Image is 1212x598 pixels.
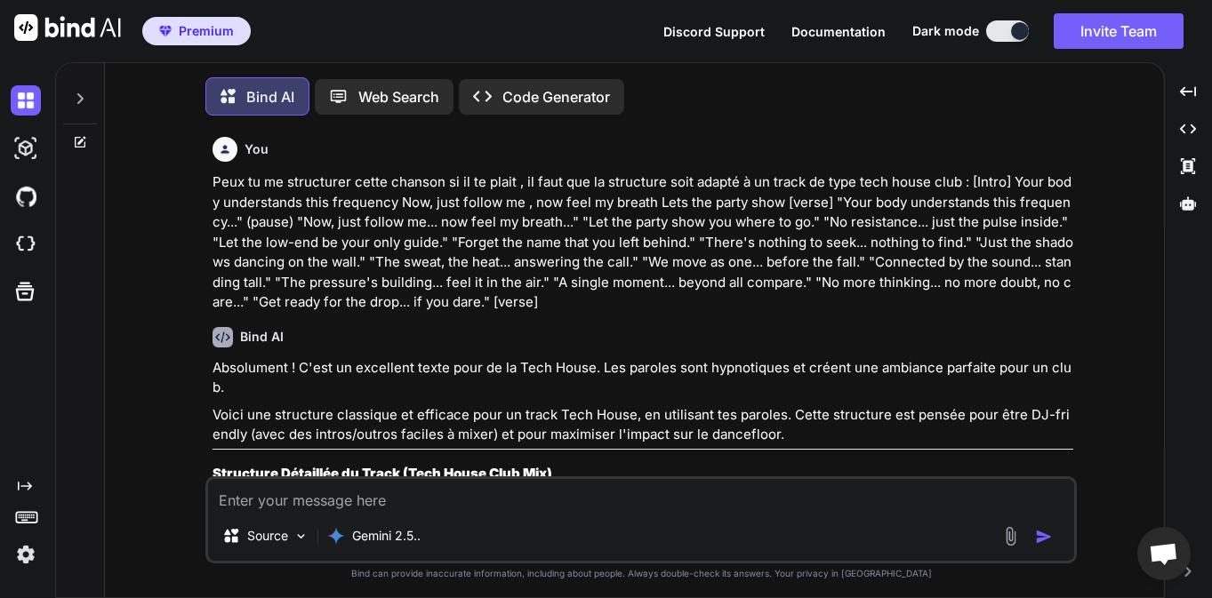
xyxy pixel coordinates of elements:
img: darkChat [11,85,41,116]
p: Absolument ! C'est un excellent texte pour de la Tech House. Les paroles sont hypnotiques et crée... [213,358,1073,398]
button: Invite Team [1054,13,1184,49]
span: Discord Support [663,24,765,39]
button: Discord Support [663,22,765,41]
h6: You [245,140,269,158]
img: premium [159,26,172,36]
p: Gemini 2.5.. [352,527,421,545]
p: Voici une structure classique et efficace pour un track Tech House, en utilisant tes paroles. Cet... [213,405,1073,445]
img: Pick Models [293,529,309,544]
span: Premium [179,22,234,40]
p: Web Search [358,86,439,108]
img: icon [1035,528,1053,546]
p: Source [247,527,288,545]
div: Ouvrir le chat [1137,527,1191,580]
p: Bind AI [246,86,294,108]
img: darkAi-studio [11,133,41,163]
img: cloudideIcon [11,229,41,259]
img: attachment [1000,526,1021,546]
span: Documentation [791,24,886,39]
img: Gemini 2.5 Pro [327,527,345,545]
span: Dark mode [912,22,979,40]
p: Code Generator [502,86,610,108]
button: premiumPremium [142,17,251,45]
button: Documentation [791,22,886,41]
p: Bind can provide inaccurate information, including about people. Always double-check its answers.... [205,567,1077,580]
strong: Structure Détaillée du Track (Tech House Club Mix) [213,465,552,482]
img: githubDark [11,181,41,211]
img: Bind AI [14,14,121,41]
img: settings [11,539,41,570]
p: Peux tu me structurer cette chanson si il te plait , il faut que la structure soit adapté à un tr... [213,172,1073,313]
h6: Bind AI [240,328,284,346]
